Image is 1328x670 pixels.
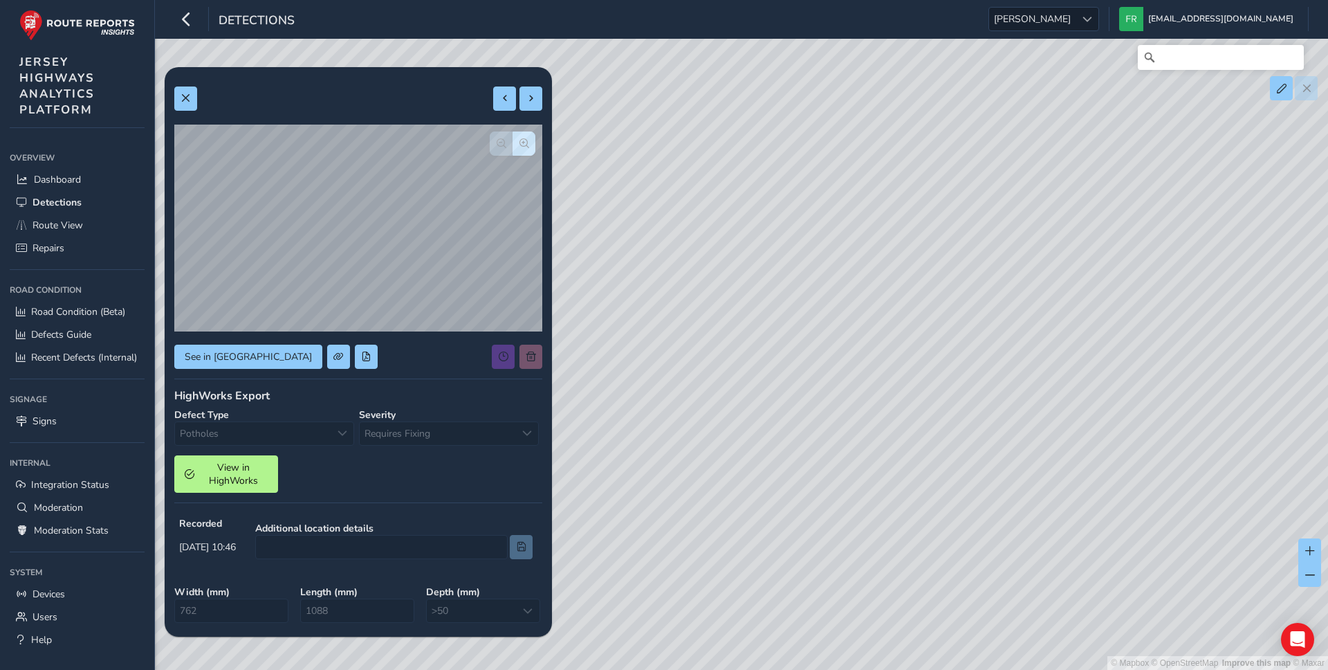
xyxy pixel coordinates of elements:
span: Signs [33,415,57,428]
a: Recent Defects (Internal) [10,346,145,369]
a: Repairs [10,237,145,260]
span: Repairs [33,242,64,255]
span: Route View [33,219,83,232]
span: [EMAIL_ADDRESS][DOMAIN_NAME] [1148,7,1293,31]
span: Integration Status [31,478,109,491]
div: Open Intercom Messenger [1281,623,1314,656]
a: Moderation [10,496,145,519]
div: HighWorks Export [174,388,542,404]
span: Moderation Stats [34,524,109,537]
a: Defects Guide [10,323,145,346]
a: Road Condition (Beta) [10,300,145,323]
span: Detections [33,196,82,209]
div: Road Condition [10,280,145,300]
span: Recent Defects (Internal) [31,351,137,364]
strong: Length ( mm ) [300,586,416,599]
a: Dashboard [10,168,145,191]
strong: Width ( mm ) [174,586,290,599]
span: Defects Guide [31,328,91,341]
span: Devices [33,588,65,601]
span: [PERSON_NAME] [989,8,1076,30]
a: Moderation Stats [10,519,145,542]
strong: Additional location details [255,522,533,535]
a: Users [10,606,145,628]
div: Overview [10,147,145,168]
span: JERSEY HIGHWAYS ANALYTICS PLATFORM [19,54,95,118]
span: Detections [219,12,295,31]
a: Signs [10,410,145,433]
span: Help [31,633,52,646]
span: Road Condition (Beta) [31,305,125,318]
strong: Depth ( mm ) [426,586,542,599]
a: Detections [10,191,145,214]
div: Internal [10,453,145,473]
div: System [10,562,145,583]
button: View in HighWorks [174,455,278,493]
span: See in [GEOGRAPHIC_DATA] [185,350,312,363]
input: Search [1138,45,1304,70]
a: Help [10,628,145,651]
strong: Defect Type [174,408,229,422]
div: Signage [10,389,145,410]
strong: Recorded [179,517,236,530]
button: [EMAIL_ADDRESS][DOMAIN_NAME] [1119,7,1298,31]
strong: Severity [359,408,396,422]
button: See in Route View [174,345,322,369]
span: [DATE] 10:46 [179,541,236,554]
a: Integration Status [10,473,145,496]
a: Devices [10,583,145,606]
img: rr logo [19,10,135,41]
span: Moderation [34,501,83,514]
img: diamond-layout [1119,7,1143,31]
span: View in HighWorks [199,461,268,487]
a: Route View [10,214,145,237]
span: Users [33,610,57,624]
span: Dashboard [34,173,81,186]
